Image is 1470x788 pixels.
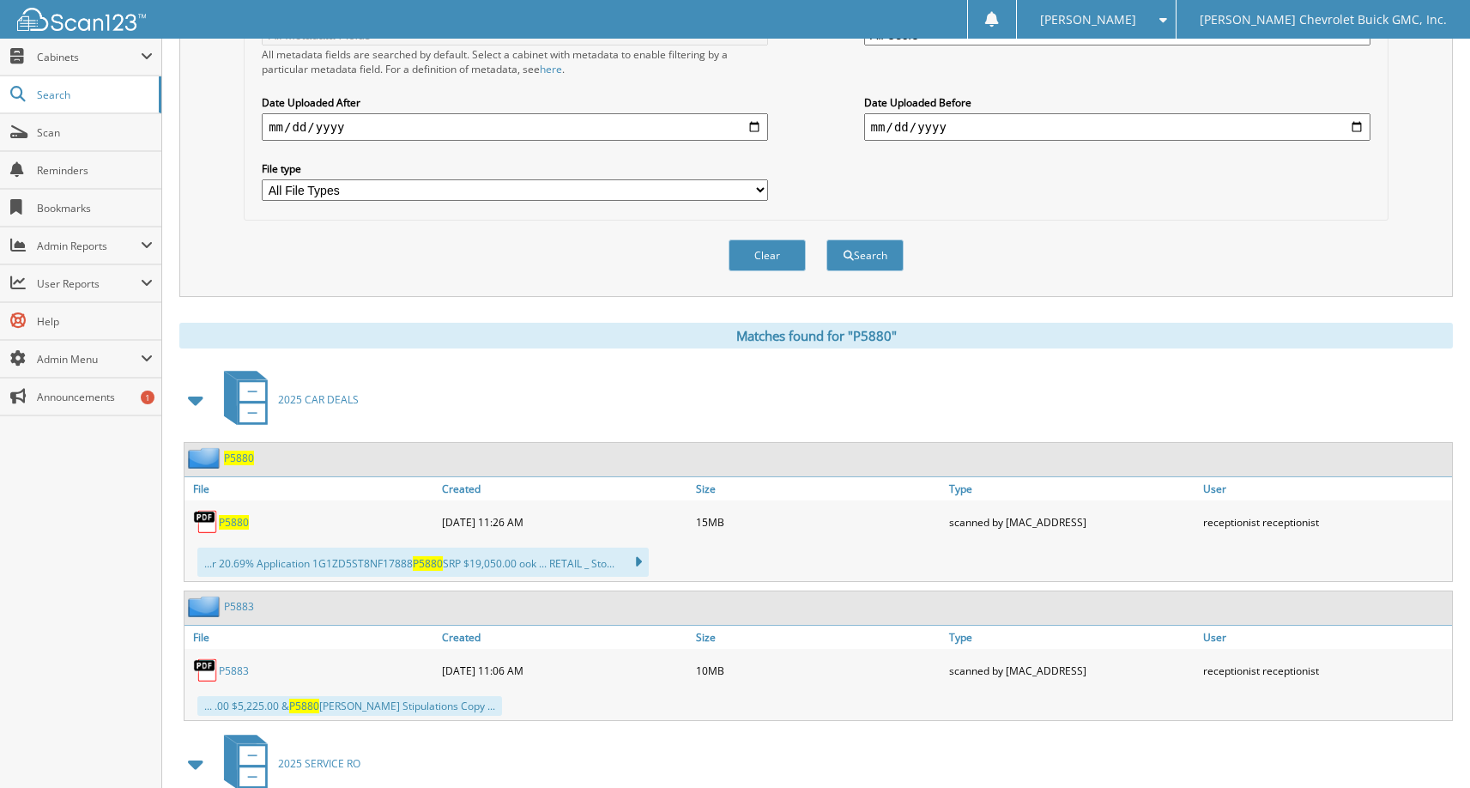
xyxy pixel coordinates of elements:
[219,664,249,678] a: P5883
[1200,15,1447,25] span: [PERSON_NAME] Chevrolet Buick GMC, Inc.
[37,201,153,215] span: Bookmarks
[945,477,1198,500] a: Type
[141,391,154,404] div: 1
[262,47,768,76] div: All metadata fields are searched by default. Select a cabinet with metadata to enable filtering b...
[193,658,219,683] img: PDF.png
[278,756,360,771] span: 2025 SERVICE RO
[413,556,443,571] span: P5880
[185,477,438,500] a: File
[438,505,691,539] div: [DATE] 11:26 AM
[289,699,319,713] span: P5880
[188,596,224,617] img: folder2.png
[438,626,691,649] a: Created
[864,95,1370,110] label: Date Uploaded Before
[1199,505,1452,539] div: receptionist receptionist
[262,95,768,110] label: Date Uploaded After
[37,276,141,291] span: User Reports
[219,515,249,530] a: P5880
[826,239,904,271] button: Search
[37,50,141,64] span: Cabinets
[540,62,562,76] a: here
[214,366,359,433] a: 2025 CAR DEALS
[945,626,1198,649] a: Type
[262,161,768,176] label: File type
[37,88,150,102] span: Search
[729,239,806,271] button: Clear
[179,323,1453,349] div: Matches found for "P5880"
[438,477,691,500] a: Created
[188,447,224,469] img: folder2.png
[37,239,141,253] span: Admin Reports
[185,626,438,649] a: File
[197,548,649,577] div: ...r 20.69% Application 1G1ZD5ST8NF17888 SRP $19,050.00 ook ... RETAIL _ Sto...
[224,599,254,614] a: P5883
[37,390,153,404] span: Announcements
[1199,477,1452,500] a: User
[692,477,945,500] a: Size
[945,653,1198,688] div: scanned by [MAC_ADDRESS]
[37,125,153,140] span: Scan
[197,696,502,716] div: ... .00 $5,225.00 & [PERSON_NAME] Stipulations Copy ...
[37,352,141,367] span: Admin Menu
[37,163,153,178] span: Reminders
[692,505,945,539] div: 15MB
[864,113,1370,141] input: end
[37,314,153,329] span: Help
[1199,626,1452,649] a: User
[1199,653,1452,688] div: receptionist receptionist
[17,8,146,31] img: scan123-logo-white.svg
[193,509,219,535] img: PDF.png
[1040,15,1136,25] span: [PERSON_NAME]
[438,653,691,688] div: [DATE] 11:06 AM
[224,451,254,465] a: P5880
[1384,706,1470,788] iframe: Chat Widget
[262,113,768,141] input: start
[692,653,945,688] div: 10MB
[278,392,359,407] span: 2025 CAR DEALS
[692,626,945,649] a: Size
[945,505,1198,539] div: scanned by [MAC_ADDRESS]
